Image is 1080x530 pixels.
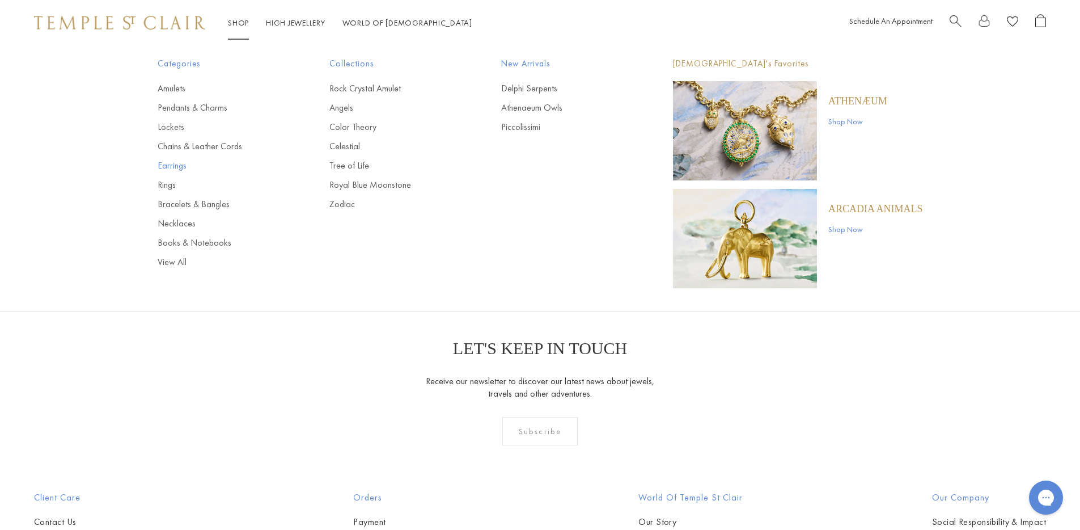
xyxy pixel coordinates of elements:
[501,121,628,133] a: Piccolissimi
[158,102,284,114] a: Pendants & Charms
[34,491,164,504] h2: Client Care
[353,516,450,528] a: Payment
[638,516,743,528] a: Our Story
[34,516,164,528] a: Contact Us
[329,57,456,71] span: Collections
[329,159,456,172] a: Tree of Life
[329,140,456,153] a: Celestial
[950,14,962,32] a: Search
[158,57,284,71] span: Categories
[828,95,887,107] a: Athenæum
[329,102,456,114] a: Angels
[329,198,456,211] a: Zodiac
[828,115,887,128] a: Shop Now
[158,179,284,191] a: Rings
[932,516,1046,528] a: Social Responsibility & Impact
[158,217,284,230] a: Necklaces
[932,491,1046,504] h2: Our Company
[228,16,472,30] nav: Main navigation
[501,57,628,71] span: New Arrivals
[329,121,456,133] a: Color Theory
[329,82,456,95] a: Rock Crystal Amulet
[1023,477,1069,519] iframe: Gorgias live chat messenger
[34,16,205,30] img: Temple St. Clair
[849,16,933,26] a: Schedule An Appointment
[501,102,628,114] a: Athenaeum Owls
[158,82,284,95] a: Amulets
[1007,14,1018,32] a: View Wishlist
[266,18,325,28] a: High JewelleryHigh Jewellery
[425,375,655,400] p: Receive our newsletter to discover our latest news about jewels, travels and other adventures.
[673,57,923,71] p: [DEMOGRAPHIC_DATA]'s Favorites
[502,417,578,445] div: Subscribe
[453,339,627,358] p: LET'S KEEP IN TOUCH
[342,18,472,28] a: World of [DEMOGRAPHIC_DATA]World of [DEMOGRAPHIC_DATA]
[828,203,923,215] a: ARCADIA ANIMALS
[158,121,284,133] a: Lockets
[158,256,284,268] a: View All
[158,198,284,211] a: Bracelets & Bangles
[228,18,249,28] a: ShopShop
[158,237,284,249] a: Books & Notebooks
[329,179,456,191] a: Royal Blue Moonstone
[501,82,628,95] a: Delphi Serpents
[828,223,923,235] a: Shop Now
[638,491,743,504] h2: World of Temple St Clair
[158,140,284,153] a: Chains & Leather Cords
[158,159,284,172] a: Earrings
[353,491,450,504] h2: Orders
[1035,14,1046,32] a: Open Shopping Bag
